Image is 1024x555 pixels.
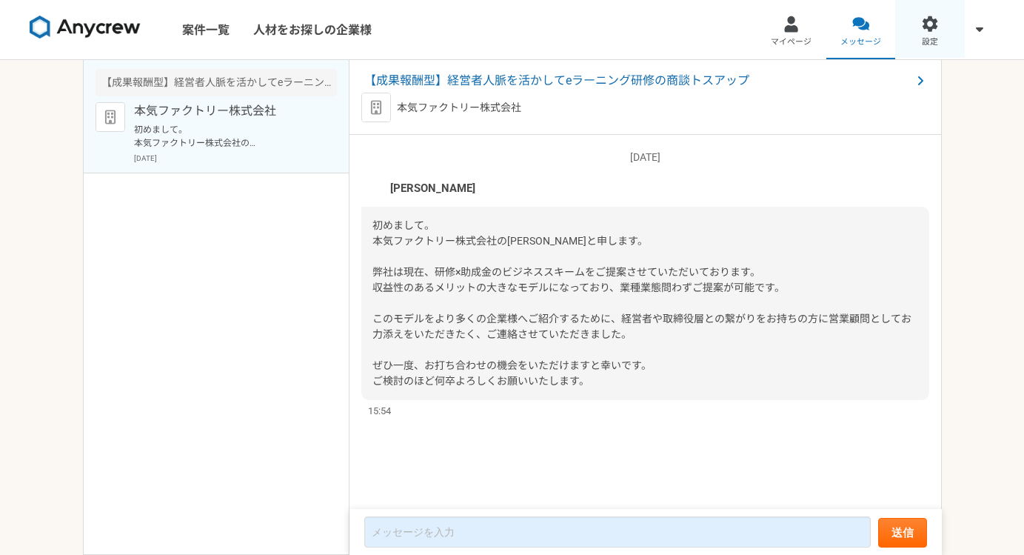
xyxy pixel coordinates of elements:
p: [DATE] [134,153,337,164]
span: メッセージ [840,36,881,48]
img: default_org_logo-42cde973f59100197ec2c8e796e4974ac8490bb5b08a0eb061ff975e4574aa76.png [96,102,125,132]
span: 設定 [922,36,938,48]
div: 【成果報酬型】経営者人脈を活かしてeラーニング研修の商談トスアップ [96,69,337,96]
img: default_org_logo-42cde973f59100197ec2c8e796e4974ac8490bb5b08a0eb061ff975e4574aa76.png [361,93,391,122]
span: [PERSON_NAME] [390,180,475,196]
span: マイページ [771,36,811,48]
img: unnamed.png [361,177,384,199]
span: 【成果報酬型】経営者人脈を活かしてeラーニング研修の商談トスアップ [364,72,911,90]
p: 初めまして。 本気ファクトリー株式会社の[PERSON_NAME]と申します。 弊社は現在、研修×助成金のビジネススキームをご提案させていただいております。 収益性のあるメリットの大きなモデルに... [134,123,317,150]
p: [DATE] [361,150,929,165]
p: 本気ファクトリー株式会社 [134,102,317,120]
img: 8DqYSo04kwAAAAASUVORK5CYII= [30,16,141,39]
button: 送信 [878,518,927,548]
span: 15:54 [368,404,391,418]
p: 本気ファクトリー株式会社 [397,100,521,116]
span: 初めまして。 本気ファクトリー株式会社の[PERSON_NAME]と申します。 弊社は現在、研修×助成金のビジネススキームをご提案させていただいております。 収益性のあるメリットの大きなモデルに... [372,219,911,387]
